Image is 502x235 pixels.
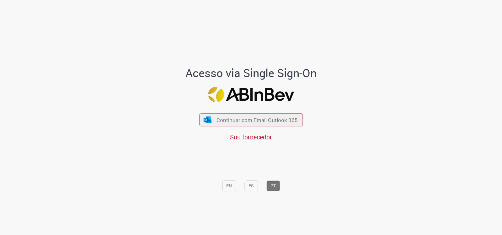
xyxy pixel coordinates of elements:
[244,180,258,191] button: ES
[266,180,280,191] button: PT
[203,116,212,123] img: ícone Azure/Microsoft 360
[216,116,298,124] span: Continuar com Email Outlook 365
[164,67,338,79] h1: Acesso via Single Sign-On
[208,87,294,102] img: Logo ABInBev
[222,180,236,191] button: EN
[199,114,303,126] button: ícone Azure/Microsoft 360 Continuar com Email Outlook 365
[230,133,272,142] a: Sou fornecedor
